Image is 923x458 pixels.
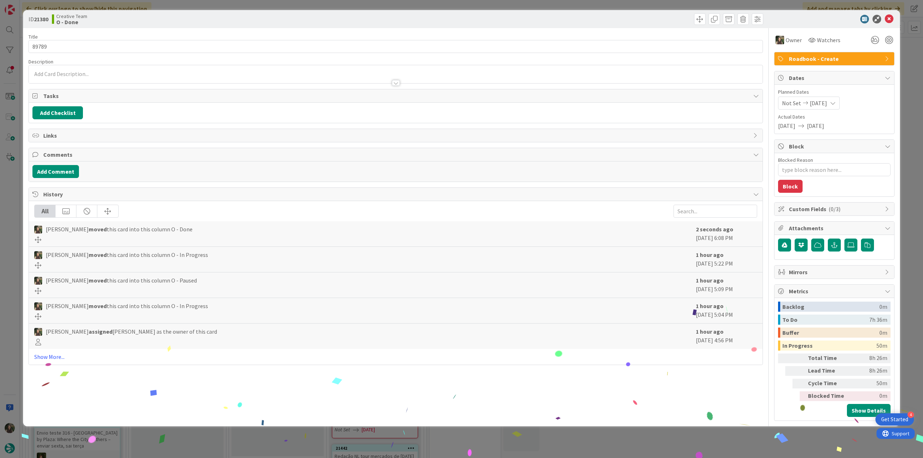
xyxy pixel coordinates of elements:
div: Backlog [782,302,879,312]
b: 1 hour ago [696,251,724,258]
b: moved [89,277,107,284]
span: Tasks [43,92,750,100]
span: ID [28,15,48,23]
b: 2 seconds ago [696,226,733,233]
b: 21380 [34,15,48,23]
img: IG [34,251,42,259]
div: In Progress [782,341,876,351]
div: Lead Time [808,366,848,376]
div: Get Started [881,416,908,423]
img: IG [34,226,42,234]
div: 50m [876,341,887,351]
span: Creative Team [56,13,87,19]
span: ( 0/3 ) [829,205,840,213]
span: Not Set [782,99,801,107]
span: Actual Dates [778,113,891,121]
b: O - Done [56,19,87,25]
div: 0m [851,391,887,401]
span: Block [789,142,881,151]
b: 1 hour ago [696,328,724,335]
span: [PERSON_NAME] this card into this column O - In Progress [46,250,208,259]
b: moved [89,302,107,310]
b: moved [89,226,107,233]
span: Watchers [817,36,840,44]
span: History [43,190,750,199]
span: [DATE] [810,99,827,107]
span: Owner [786,36,802,44]
div: All [35,205,56,217]
div: Total Time [808,353,848,363]
img: IG [776,36,784,44]
span: [PERSON_NAME] this card into this column O - Paused [46,276,197,285]
span: [DATE] [778,121,795,130]
input: Search... [674,205,757,218]
img: IG [34,277,42,285]
div: [DATE] 5:09 PM [696,276,757,294]
div: 50m [851,379,887,388]
span: [PERSON_NAME] this card into this column O - In Progress [46,302,208,310]
span: Support [15,1,33,10]
span: Attachments [789,224,881,232]
button: Block [778,180,803,193]
div: To Do [782,315,869,325]
button: Add Checklist [32,106,83,119]
div: Open Get Started checklist, remaining modules: 4 [875,413,914,426]
span: Roadbook - Create [789,54,881,63]
div: [DATE] 5:22 PM [696,250,757,268]
div: Buffer [782,328,879,338]
div: 0m [879,302,887,312]
span: [DATE] [807,121,824,130]
div: [DATE] 4:56 PM [696,327,757,345]
label: Blocked Reason [778,157,813,163]
span: [PERSON_NAME] [PERSON_NAME] as the owner of this card [46,327,217,336]
span: Comments [43,150,750,159]
span: Metrics [789,287,881,295]
span: [PERSON_NAME] this card into this column O - Done [46,225,193,234]
b: assigned [89,328,112,335]
img: IG [34,328,42,336]
a: Show More... [34,352,757,361]
span: Planned Dates [778,88,891,96]
button: Add Comment [32,165,79,178]
div: 4 [907,412,914,418]
div: Blocked Time [808,391,848,401]
div: 7h 36m [869,315,887,325]
div: 0m [879,328,887,338]
b: 1 hour ago [696,302,724,310]
div: 8h 26m [851,353,887,363]
input: type card name here... [28,40,763,53]
div: [DATE] 6:08 PM [696,225,757,243]
span: Custom Fields [789,205,881,213]
label: Title [28,34,38,40]
span: Description [28,58,53,65]
div: Cycle Time [808,379,848,388]
img: IG [34,302,42,310]
div: 8h 26m [851,366,887,376]
span: Dates [789,74,881,82]
div: [DATE] 5:04 PM [696,302,757,320]
span: Links [43,131,750,140]
b: moved [89,251,107,258]
button: Show Details [847,404,891,417]
b: 1 hour ago [696,277,724,284]
span: Mirrors [789,268,881,276]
